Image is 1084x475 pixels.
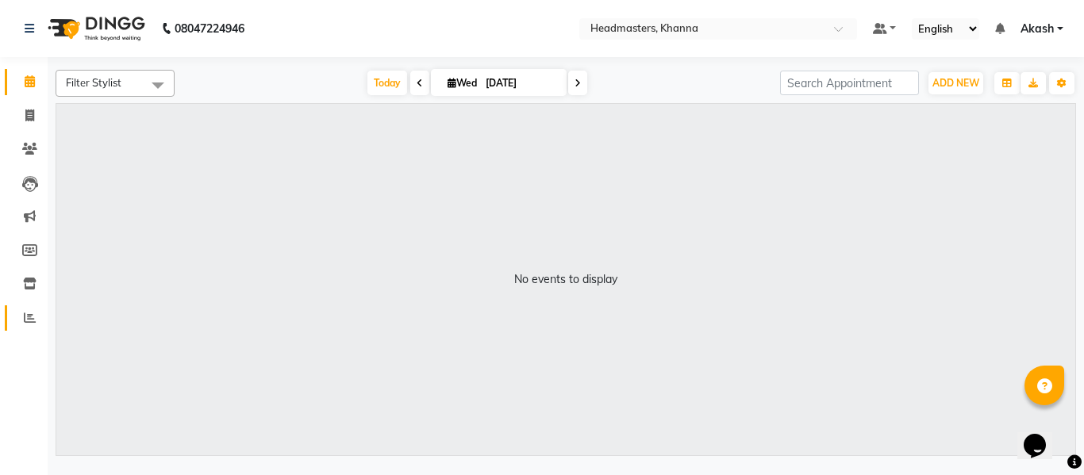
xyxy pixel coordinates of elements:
[66,76,121,89] span: Filter Stylist
[932,77,979,89] span: ADD NEW
[481,71,560,95] input: 2025-09-03
[40,6,149,51] img: logo
[928,72,983,94] button: ADD NEW
[780,71,919,95] input: Search Appointment
[367,71,407,95] span: Today
[1017,412,1068,459] iframe: chat widget
[175,6,244,51] b: 08047224946
[444,77,481,89] span: Wed
[514,271,617,288] div: No events to display
[1021,21,1054,37] span: Akash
